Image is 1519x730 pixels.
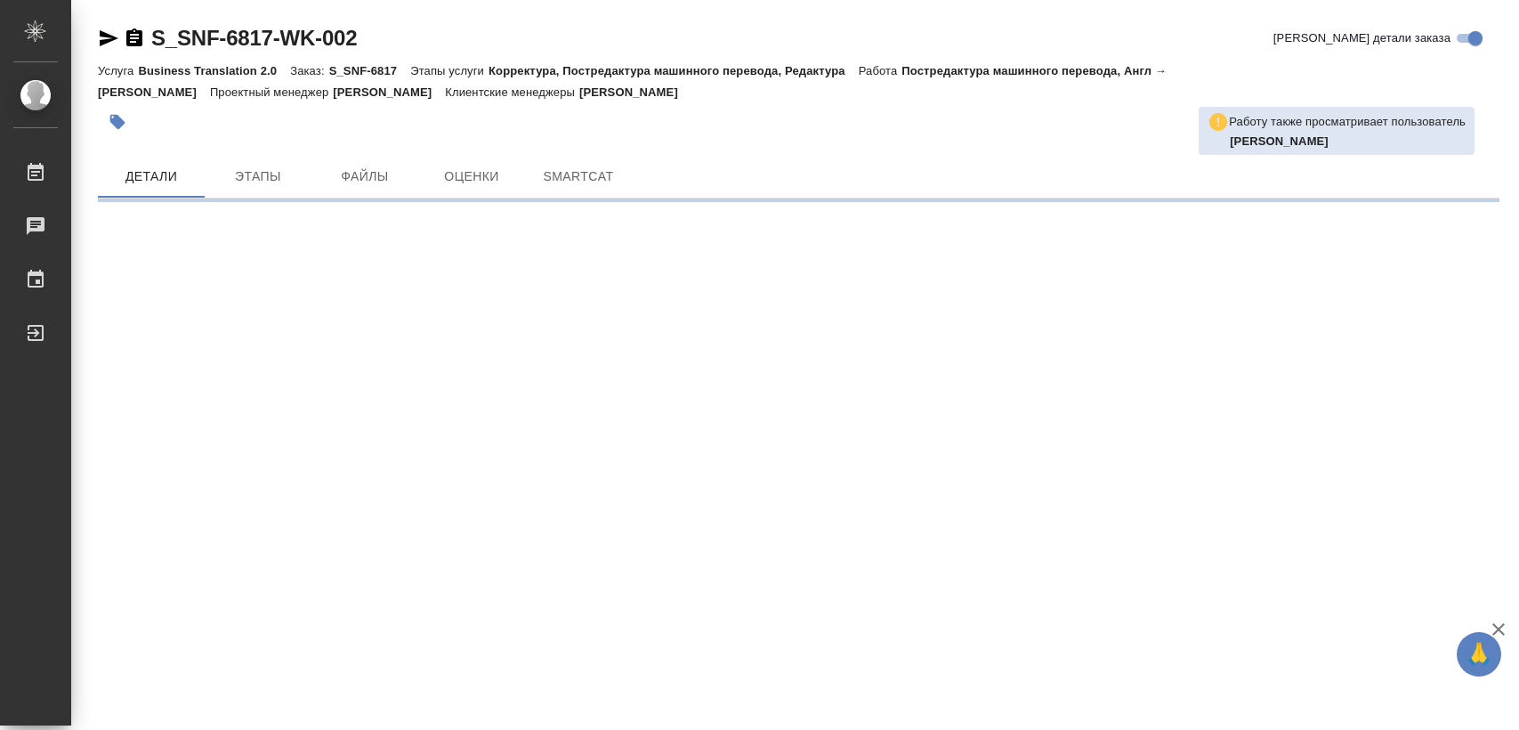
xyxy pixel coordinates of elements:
b: [PERSON_NAME] [1230,134,1329,148]
button: Добавить тэг [98,102,137,142]
p: [PERSON_NAME] [333,85,445,99]
p: Работу также просматривает пользователь [1229,113,1466,131]
p: Корректура, Постредактура машинного перевода, Редактура [489,64,859,77]
p: Услуга [98,64,138,77]
p: Этапы услуги [410,64,489,77]
button: 🙏 [1457,632,1501,677]
a: S_SNF-6817-WK-002 [151,26,357,50]
span: Оценки [429,166,514,188]
p: Проектный менеджер [210,85,333,99]
span: [PERSON_NAME] детали заказа [1273,29,1450,47]
button: Скопировать ссылку для ЯМессенджера [98,28,119,49]
p: Работа [859,64,902,77]
span: Этапы [215,166,301,188]
span: SmartCat [536,166,621,188]
p: S_SNF-6817 [329,64,411,77]
p: [PERSON_NAME] [579,85,691,99]
span: Файлы [322,166,408,188]
span: Детали [109,166,194,188]
p: Клиентские менеджеры [445,85,579,99]
p: Горшкова Валентина [1230,133,1466,150]
p: Заказ: [290,64,328,77]
p: Business Translation 2.0 [138,64,290,77]
button: Скопировать ссылку [124,28,145,49]
span: 🙏 [1464,636,1494,673]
